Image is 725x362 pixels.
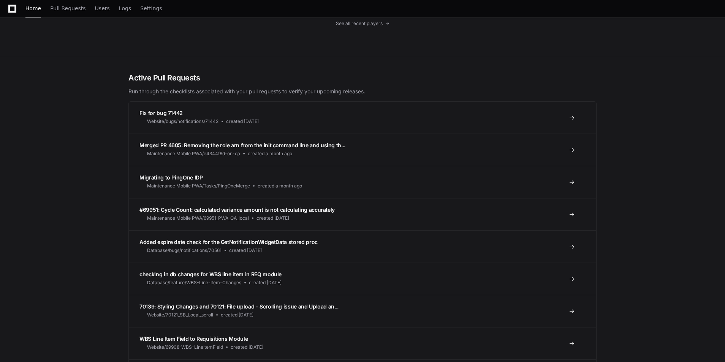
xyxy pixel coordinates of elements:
span: See all recent players [336,20,383,27]
span: Database/feature/WBS-Line-Item-Changes [147,280,241,286]
span: created [DATE] [231,344,263,350]
span: Migrating to PingOne IDP [139,174,203,181]
a: Migrating to PingOne IDPMaintenance Mobile PWA/Tasks/PingOneMergecreated a month ago [129,166,596,198]
span: checking in db changes for WBS line item in REQ module [139,271,282,277]
span: created a month ago [248,151,292,157]
span: Maintenance Mobile PWA/69951_PWA_QA_local [147,215,249,221]
span: created [DATE] [226,118,259,124]
span: Database/bugs/notifications/70561 [147,247,222,253]
span: Website/bugs/notifications/71442 [147,118,218,124]
a: See all recent players [235,20,490,27]
a: WBS Line Item Field to Requisitions ModuleWebsite/69908-WBS-LineItemFieldcreated [DATE] [129,327,596,359]
span: Settings [140,6,162,11]
span: Website/69908-WBS-LineItemField [147,344,223,350]
span: Logs [119,6,131,11]
a: checking in db changes for WBS line item in REQ moduleDatabase/feature/WBS-Line-Item-Changescreat... [129,263,596,295]
span: created [DATE] [221,312,253,318]
span: Maintenance Mobile PWA/Tasks/PingOneMerge [147,183,250,189]
span: Home [25,6,41,11]
span: Merged PR 4605: Removing the role arn from the init command line and using th... [139,142,345,148]
span: 70139: Styling Changes and 70121: File upload - Scrolling issue and Upload an... [139,303,339,310]
a: 70139: Styling Changes and 70121: File upload - Scrolling issue and Upload an...Website/70121_SB_... [129,295,596,327]
span: Pull Requests [50,6,85,11]
a: Fix for bug 71442Website/bugs/notifications/71442created [DATE] [129,102,596,134]
p: Run through the checklists associated with your pull requests to verify your upcoming releases. [128,88,597,95]
span: created a month ago [258,183,302,189]
span: WBS Line Item Field to Requisitions Module [139,335,248,342]
h2: Active Pull Requests [128,72,597,83]
span: #69951: Cycle Count: calculated variance amount is not calculating accurately [139,206,335,213]
span: created [DATE] [229,247,262,253]
span: created [DATE] [249,280,282,286]
a: Merged PR 4605: Removing the role arn from the init command line and using th...Maintenance Mobil... [129,134,596,166]
span: Maintenance Mobile PWA/e4344f6d-on-qa [147,151,240,157]
span: Users [95,6,110,11]
span: Website/70121_SB_Local_scroll [147,312,213,318]
span: Added expire date check for the GetNotificationWidgetData stored proc [139,239,318,245]
span: Fix for bug 71442 [139,110,183,116]
a: Added expire date check for the GetNotificationWidgetData stored procDatabase/bugs/notifications/... [129,230,596,263]
a: #69951: Cycle Count: calculated variance amount is not calculating accuratelyMaintenance Mobile P... [129,198,596,230]
span: created [DATE] [256,215,289,221]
